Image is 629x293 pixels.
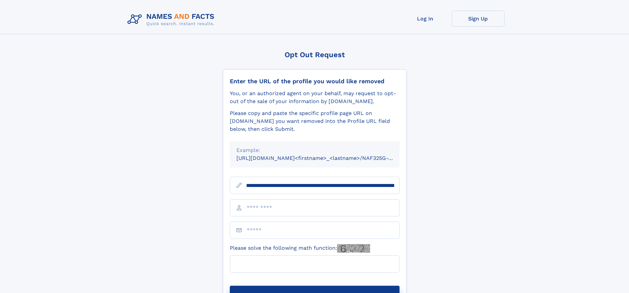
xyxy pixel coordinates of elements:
[230,90,400,105] div: You, or an authorized agent on your behalf, may request to opt-out of the sale of your informatio...
[452,11,505,27] a: Sign Up
[230,244,370,253] label: Please solve the following math function:
[223,51,406,59] div: Opt Out Request
[236,146,393,154] div: Example:
[230,109,400,133] div: Please copy and paste the specific profile page URL on [DOMAIN_NAME] you want removed into the Pr...
[125,11,220,28] img: Logo Names and Facts
[399,11,452,27] a: Log In
[236,155,412,161] small: [URL][DOMAIN_NAME]<firstname>_<lastname>/NAF325G-xxxxxxxx
[230,78,400,85] div: Enter the URL of the profile you would like removed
